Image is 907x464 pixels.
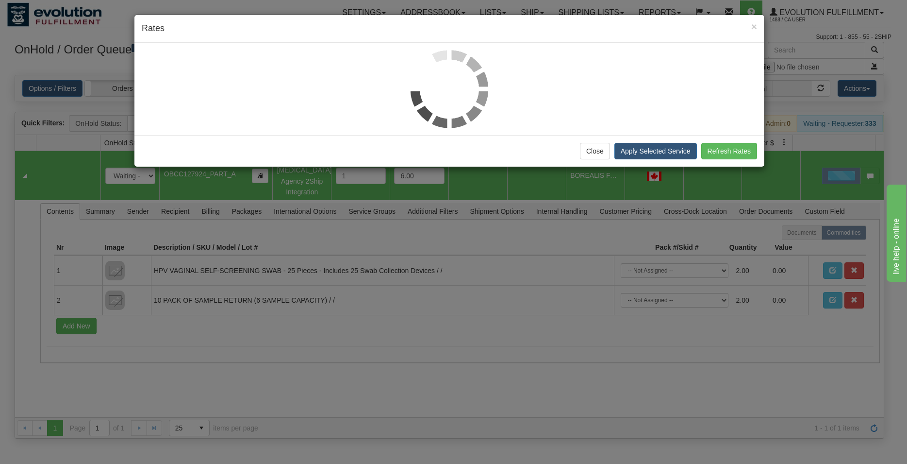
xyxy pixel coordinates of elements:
[614,143,697,159] button: Apply Selected Service
[885,182,906,281] iframe: chat widget
[751,21,757,32] span: ×
[751,21,757,32] button: Close
[142,22,757,35] h4: Rates
[701,143,757,159] button: Refresh Rates
[411,50,488,128] img: loader.gif
[7,6,90,17] div: live help - online
[580,143,610,159] button: Close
